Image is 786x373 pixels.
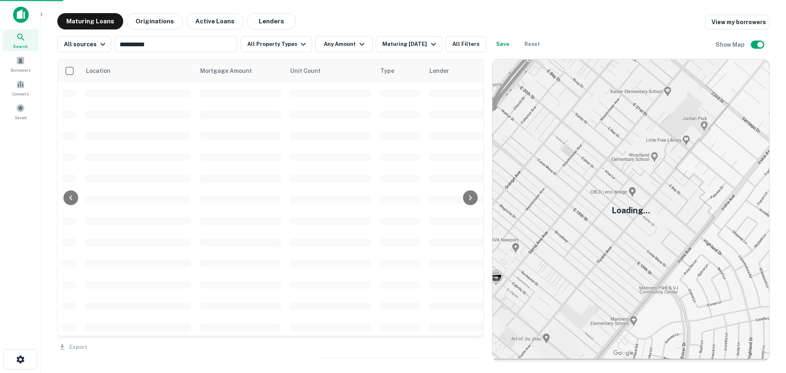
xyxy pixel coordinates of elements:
a: Saved [2,100,38,122]
button: Maturing [DATE] [376,36,442,52]
span: Contacts [12,90,29,97]
button: All Property Types [241,36,312,52]
span: Location [86,66,121,76]
span: Saved [15,114,27,121]
div: All sources [64,39,108,49]
th: Location [81,59,195,82]
span: Mortgage Amount [200,66,262,76]
button: Maturing Loans [57,13,123,29]
button: Originations [126,13,183,29]
iframe: Chat Widget [745,307,786,347]
th: Mortgage Amount [195,59,285,82]
a: View my borrowers [705,15,770,29]
button: Reset [519,36,545,52]
button: Any Amount [315,36,373,52]
button: All Filters [445,36,486,52]
button: All sources [57,36,111,52]
button: Save your search to get updates of matches that match your search criteria. [490,36,516,52]
span: Type [380,66,405,76]
th: Lender [425,59,556,82]
th: Type [375,59,425,82]
img: map-placeholder.webp [492,59,769,361]
a: Search [2,29,38,51]
img: capitalize-icon.png [13,7,29,23]
div: Maturing [DATE] [382,39,438,49]
span: Unit Count [290,66,331,76]
h5: Loading... [612,204,650,217]
a: Contacts [2,77,38,99]
span: Borrowers [11,67,30,73]
button: Lenders [247,13,296,29]
span: Search [13,43,28,50]
a: Borrowers [2,53,38,75]
button: Active Loans [186,13,244,29]
th: Unit Count [285,59,375,82]
span: Lender [429,66,449,76]
h6: Show Map [716,40,746,49]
